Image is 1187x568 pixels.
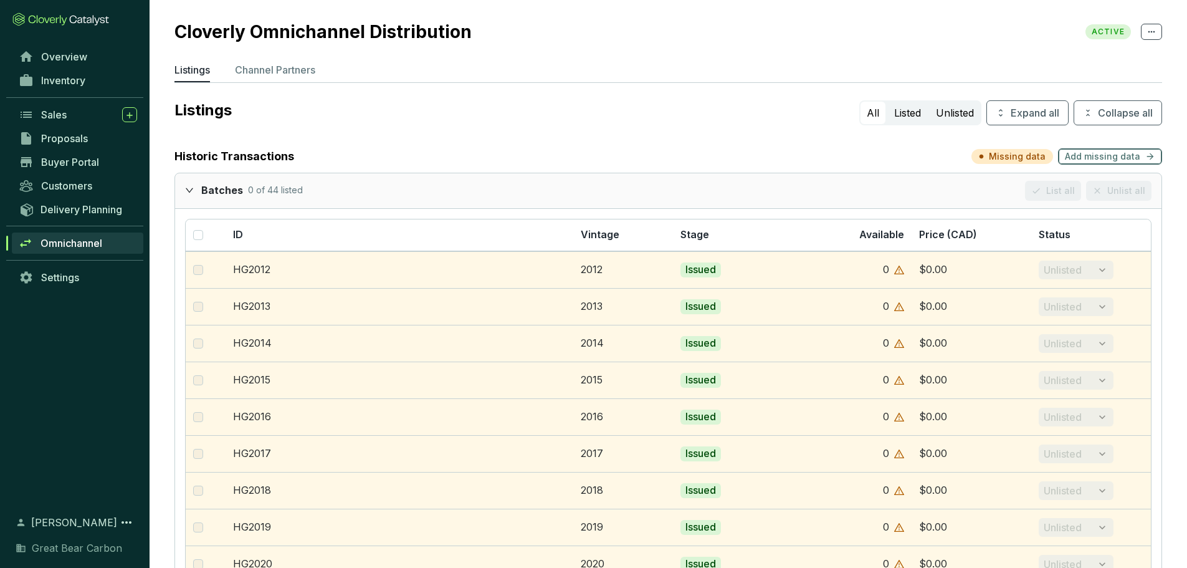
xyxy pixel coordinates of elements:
a: Historic Transactions [174,148,294,165]
p: Missing data [989,150,1046,163]
div: 0 [883,337,889,350]
p: Batches [201,184,243,198]
a: Settings [12,267,143,288]
a: Delivery Planning [12,199,143,219]
a: HG2019 [233,521,271,533]
section: $0.00 [919,521,1024,534]
a: Omnichannel [12,233,143,254]
span: Inventory [41,74,85,87]
p: Issued [685,263,716,277]
p: Issued [685,337,716,350]
span: Expand all [1011,105,1059,120]
td: HG2015 [226,362,573,398]
th: Vintage [573,219,673,251]
span: warning [894,375,904,385]
div: 0 [883,484,889,498]
a: HG2018 [233,484,271,496]
button: Expand all [986,100,1069,125]
button: Add missing data [1058,148,1162,165]
div: 0 [883,300,889,314]
div: 0 [883,521,889,534]
span: Customers [41,180,92,192]
div: 0 [883,373,889,387]
span: Overview [41,51,87,63]
span: Vintage [581,228,619,241]
span: warning [894,339,904,349]
section: $0.00 [919,484,1024,498]
span: ACTIVE [1085,24,1131,39]
section: $0.00 [919,447,1024,461]
p: Channel Partners [235,62,315,77]
button: Listed [888,102,927,124]
a: HG2015 [233,373,270,386]
td: HG2012 [226,251,573,288]
span: warning [894,412,904,422]
td: HG2014 [226,325,573,362]
span: Great Bear Carbon [32,541,122,556]
span: [PERSON_NAME] [31,515,117,530]
td: 2013 [573,288,673,325]
section: $0.00 [919,337,1024,350]
span: Available [859,228,904,241]
span: Proposals [41,132,88,145]
a: Buyer Portal [12,152,143,173]
div: expanded [185,181,201,199]
td: 2014 [573,325,673,362]
th: Stage [673,219,793,251]
td: 2019 [573,509,673,546]
span: expanded [185,186,194,195]
div: 0 [883,263,889,277]
a: Customers [12,175,143,196]
p: Issued [685,447,716,461]
section: $0.00 [919,300,1024,314]
span: warning [894,449,904,459]
td: 2015 [573,362,673,398]
td: HG2017 [226,435,573,472]
p: Issued [685,521,716,534]
td: 2012 [573,251,673,288]
a: HG2017 [233,447,271,460]
p: Issued [685,300,716,314]
td: HG2016 [226,398,573,435]
td: HG2019 [226,509,573,546]
th: Status [1031,219,1151,251]
span: Settings [41,271,79,284]
p: Issued [685,373,716,387]
span: Buyer Portal [41,156,99,168]
span: Sales [41,108,67,121]
td: HG2013 [226,288,573,325]
h2: Cloverly Omnichannel Distribution [174,21,484,42]
a: HG2014 [233,337,272,349]
span: Price (CAD) [919,228,977,241]
a: Sales [12,104,143,125]
button: Collapse all [1074,100,1162,125]
span: warning [894,486,904,496]
a: Proposals [12,128,143,149]
span: warning [894,522,904,532]
a: HG2012 [233,263,270,276]
p: Listings [174,62,210,77]
a: Overview [12,46,143,67]
span: Delivery Planning [41,203,122,216]
a: HG2013 [233,300,270,312]
td: 2018 [573,472,673,509]
a: Inventory [12,70,143,91]
div: 0 [883,447,889,461]
span: warning [894,265,904,275]
span: Collapse all [1098,105,1153,120]
td: 2016 [573,398,673,435]
p: Listings [174,100,854,120]
th: ID [226,219,573,251]
p: Issued [685,410,716,424]
td: HG2018 [226,472,573,509]
p: Issued [685,484,716,498]
span: Stage [680,228,709,241]
span: warning [894,302,904,312]
section: $0.00 [919,373,1024,387]
a: HG2016 [233,410,271,423]
th: Available [792,219,912,251]
div: 0 [883,410,889,424]
section: $0.00 [919,410,1024,424]
span: ID [233,228,243,241]
button: Unlisted [930,102,980,124]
